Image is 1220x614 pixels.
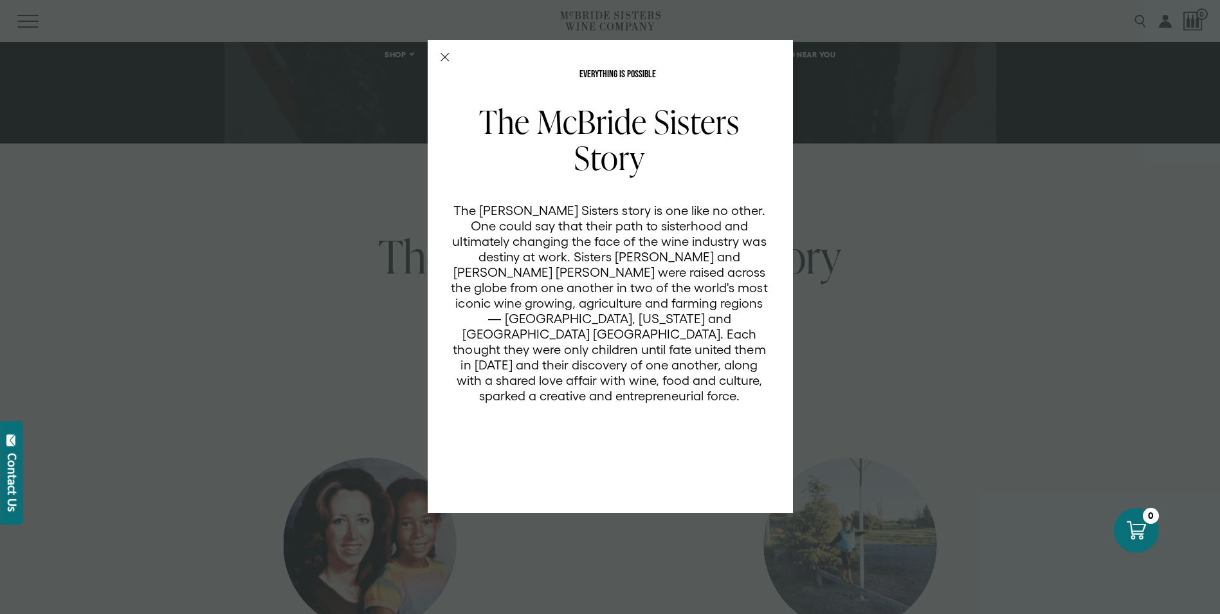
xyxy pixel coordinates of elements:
p: EVERYTHING IS POSSIBLE [451,70,785,80]
div: Contact Us [6,453,19,512]
h2: The McBride Sisters Story [451,104,769,176]
button: Close Modal [441,53,450,62]
div: 0 [1143,508,1159,524]
p: The [PERSON_NAME] Sisters story is one like no other. One could say that their path to sisterhood... [451,203,769,404]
